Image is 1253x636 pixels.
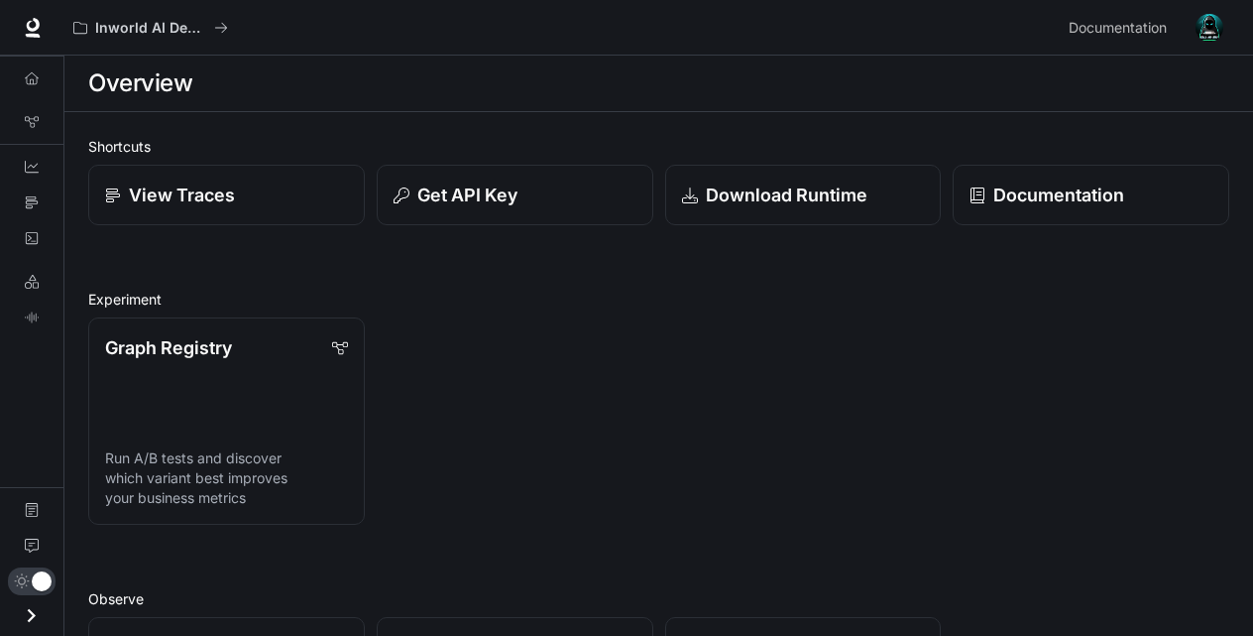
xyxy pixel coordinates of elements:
a: Download Runtime [665,165,942,225]
h2: Experiment [88,289,1229,310]
a: Dashboards [8,151,56,183]
h2: Observe [88,588,1229,609]
a: TTS Playground [8,302,56,333]
h1: Overview [88,64,192,103]
p: Get API Key [417,182,517,208]
span: Documentation [1069,16,1167,41]
a: Traces [8,187,56,218]
span: Dark mode toggle [32,570,52,591]
a: LLM Playground [8,266,56,298]
a: Graph Registry [8,106,56,138]
p: Graph Registry [105,334,232,361]
p: View Traces [129,182,235,208]
a: Feedback [8,530,56,562]
button: Get API Key [377,165,653,225]
p: Run A/B tests and discover which variant best improves your business metrics [105,448,348,508]
a: Overview [8,63,56,94]
button: All workspaces [64,8,237,48]
a: Documentation [8,494,56,526]
button: User avatar [1190,8,1229,48]
p: Download Runtime [706,182,867,208]
h2: Shortcuts [88,136,1229,157]
a: View Traces [88,165,365,225]
p: Documentation [993,182,1124,208]
p: Inworld AI Demos [95,20,206,37]
img: User avatar [1196,14,1223,42]
button: Open drawer [9,595,54,636]
a: Documentation [1061,8,1182,48]
a: Logs [8,222,56,254]
a: Documentation [953,165,1229,225]
a: Graph RegistryRun A/B tests and discover which variant best improves your business metrics [88,318,365,525]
